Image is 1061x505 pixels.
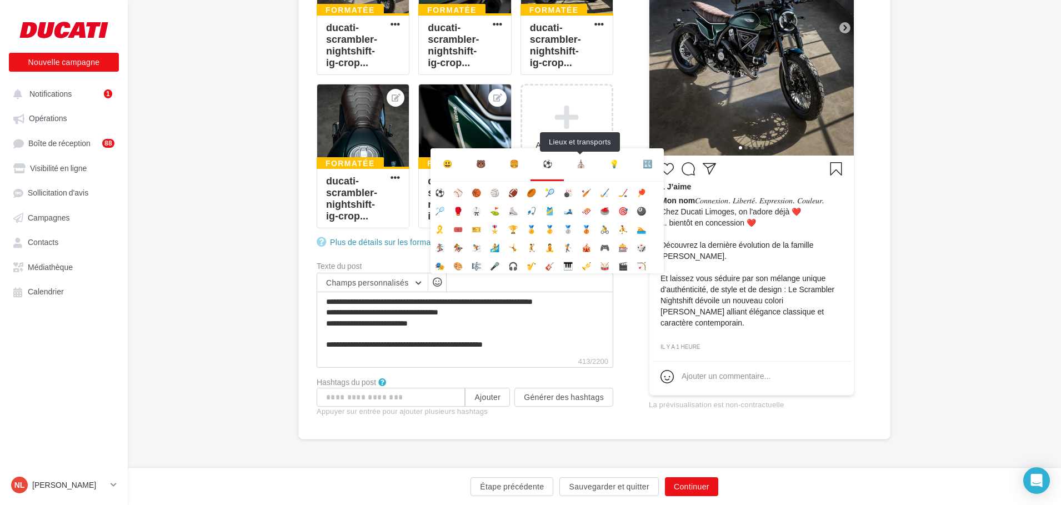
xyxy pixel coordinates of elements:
[317,236,476,249] a: Plus de détails sur les formats acceptés
[829,162,843,176] svg: Enregistrer
[317,4,384,16] div: Formatée
[522,182,540,200] li: 🏉
[559,218,577,237] li: 🥈
[428,21,479,68] div: ducati-scrambler-nightshift-ig-crop...
[540,218,559,237] li: 🥇
[28,188,88,198] span: Sollicitation d'avis
[559,237,577,255] li: 🏌
[522,200,540,218] li: 🎣
[530,21,581,68] div: ducati-scrambler-nightshift-ig-crop...
[595,255,614,273] li: 🥁
[595,218,614,237] li: 🚴
[486,182,504,200] li: 🏐
[418,157,486,169] div: Formatée
[540,182,559,200] li: 🎾
[614,237,632,255] li: 🎰
[104,89,112,98] div: 1
[29,114,67,123] span: Opérations
[559,200,577,218] li: 🎿
[632,237,650,255] li: 🎲
[28,138,91,148] span: Boîte de réception
[449,218,467,237] li: 🎟️
[660,195,843,339] span: 𝐶𝑜𝑛𝑛𝑒𝑥𝑖𝑜𝑛. 𝐿𝑖𝑏𝑒𝑟𝑡𝑒́. 𝐸𝑥𝑝𝑟𝑒𝑠𝑠𝑖𝑜𝑛. 𝐶𝑜𝑢𝑙𝑒𝑢𝑟. Chez Ducati Limoges, on l'adore déjà ❤️ ... bientôt en ...
[540,132,620,152] div: Lieux et transports
[317,378,376,386] label: Hashtags du post
[504,200,522,218] li: ⛸️
[431,255,449,273] li: 🎭
[449,237,467,255] li: 🏇
[504,237,522,255] li: 🤸
[317,157,384,169] div: Formatée
[595,237,614,255] li: 🎮
[665,477,718,496] button: Continuer
[7,158,121,178] a: Visibilité en ligne
[632,255,650,273] li: 🏹
[540,255,559,273] li: 🎸
[577,255,595,273] li: 🎺
[614,200,632,218] li: 🎯
[317,356,613,368] label: 413/2200
[522,255,540,273] li: 🎷
[9,53,119,72] button: Nouvelle campagne
[449,200,467,218] li: 🥊
[431,237,449,255] li: 🏂
[431,200,449,218] li: 🏸
[632,182,650,200] li: 🏓
[7,281,121,301] a: Calendrier
[467,255,486,273] li: 🎼
[682,371,770,382] div: Ajouter un commentaire...
[7,207,121,227] a: Campagnes
[559,477,658,496] button: Sauvegarder et quitter
[514,388,613,407] button: Générer des hashtags
[7,257,121,277] a: Médiathèque
[504,255,522,273] li: 🎧
[504,182,522,200] li: 🏈
[9,474,119,496] a: NL [PERSON_NAME]
[467,182,486,200] li: 🏀
[595,182,614,200] li: 🏑
[660,370,674,383] svg: Emoji
[431,218,449,237] li: 🎗️
[486,218,504,237] li: 🎖️
[28,287,64,297] span: Calendrier
[326,21,377,68] div: ducati-scrambler-nightshift-ig-crop...
[317,407,613,417] div: Appuyer sur entrée pour ajouter plusieurs hashtags
[443,157,452,171] div: 😃
[660,342,843,352] div: il y a 1 heure
[521,4,588,16] div: Formatée
[7,133,121,153] a: Boîte de réception88
[509,157,519,171] div: 🍔
[418,4,486,16] div: Formatée
[465,388,510,407] button: Ajouter
[577,182,595,200] li: 🏏
[660,181,843,195] div: 1 J’aime
[28,238,58,247] span: Contacts
[29,89,72,98] span: Notifications
[102,139,114,148] div: 88
[7,182,121,202] a: Sollicitation d'avis
[660,162,674,176] svg: J’aime
[559,255,577,273] li: 🎹
[7,232,121,252] a: Contacts
[449,182,467,200] li: ⚾
[486,200,504,218] li: ⛳
[486,237,504,255] li: 🏄
[577,200,595,218] li: 🛷
[28,262,73,272] span: Médiathèque
[431,182,449,200] li: ⚽
[703,162,716,176] svg: Partager la publication
[609,157,619,171] div: 💡
[614,218,632,237] li: ⛹️
[543,157,552,171] div: ⚽
[614,255,632,273] li: 🎬
[317,273,428,292] button: Champs personnalisés
[559,182,577,200] li: 🎳
[449,255,467,273] li: 🎨
[7,83,117,103] button: Notifications 1
[540,237,559,255] li: 🧘
[428,174,479,222] div: ducati-scrambler-nightshift-ig-crop...
[14,479,25,491] span: NL
[326,278,409,287] span: Champs personnalisés
[595,200,614,218] li: 🥌
[632,200,650,218] li: 🎱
